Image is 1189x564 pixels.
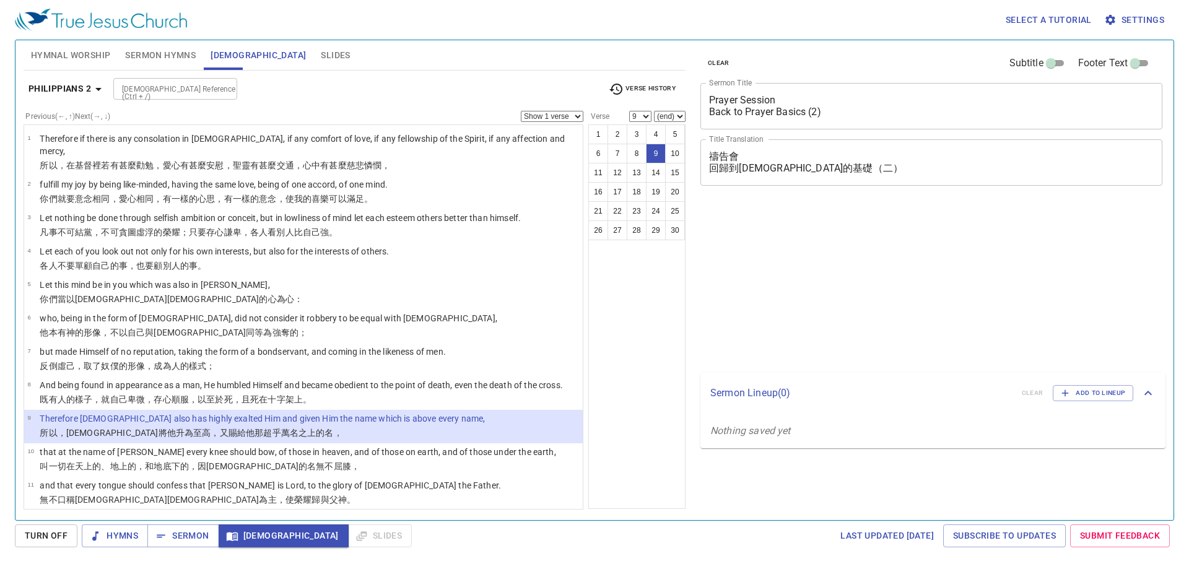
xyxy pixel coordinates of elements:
a: Last updated [DATE] [835,524,939,547]
p: 他 [40,326,497,339]
wg1096: 人 [172,361,216,371]
wg4137: 。 [364,194,373,204]
wg1511: 自己與[DEMOGRAPHIC_DATA] [128,328,307,337]
wg3956: 在天上 [66,461,360,471]
p: who, being in the form of [DEMOGRAPHIC_DATA], did not consider it robbery to be equal with [DEMOG... [40,312,497,324]
button: [DEMOGRAPHIC_DATA] [219,524,349,547]
button: 29 [646,220,666,240]
wg2316: 同等 [246,328,307,337]
wg1843: [DEMOGRAPHIC_DATA] [75,495,355,505]
wg1722: 心 [285,294,303,304]
wg3686: 之上的名 [298,428,342,438]
wg2087: 事 [189,261,206,271]
span: Subscribe to Updates [953,528,1056,544]
textarea: 禱告會 回歸到[DEMOGRAPHIC_DATA]的基礎（二） [709,150,1154,174]
p: Let each of you look out not only for his own interests, but also for the interests of others. [40,245,389,258]
wg5228: 萬 [281,428,342,438]
wg3367: 結黨 [75,227,338,237]
span: 2 [27,180,30,187]
wg3739: 本有 [49,328,308,337]
button: 23 [627,201,647,221]
wg5426: [DEMOGRAPHIC_DATA] [75,294,303,304]
wg3444: ，不 [101,328,307,337]
wg1536: 安慰 [206,160,390,170]
wg5251: ，又 [211,428,342,438]
wg5426: ，有一樣的意念 [215,194,373,204]
wg1161: 死 [250,394,311,404]
p: Let this mind be in you which was also in [PERSON_NAME], [40,279,303,291]
button: 9 [646,144,666,163]
button: 11 [588,163,608,183]
wg26: 有甚麼 [180,160,391,170]
span: 8 [27,381,30,388]
button: 30 [665,220,685,240]
p: 你們 [40,193,388,205]
p: Therefore if there is any consolation in [DEMOGRAPHIC_DATA], if any comfort of love, if any fello... [40,132,579,157]
wg26: 相同，有一樣的 [136,194,373,204]
p: but made Himself of no reputation, taking the form of a bondservant, and coming in the likeness o... [40,345,445,358]
wg2983: 奴僕 [101,361,215,371]
wg3890: ，聖靈 [224,160,391,170]
wg1100: 稱 [66,495,355,505]
wg3767: ，在基督 [58,160,391,170]
wg5012: ，各人 [242,227,338,237]
button: Settings [1102,9,1169,32]
button: Turn Off [15,524,77,547]
span: 9 [27,414,30,421]
wg1096: 順服 [172,394,311,404]
button: 8 [627,144,647,163]
wg3361: 單顧 [75,261,206,271]
span: 3 [27,214,30,220]
wg2288: ，且 [233,394,311,404]
button: 1 [588,124,608,144]
wg2532: 地底 [154,461,360,471]
wg1520: 心思 [198,194,373,204]
label: Previous (←, ↑) Next (→, ↓) [25,113,110,120]
label: Verse [588,113,609,120]
button: Hymns [82,524,148,547]
textarea: Prayer Session Back to Prayer Basics (2) [709,94,1154,118]
p: fulfill my joy by being like-minded, having the same love, being of one accord, of one mind. [40,178,388,191]
button: 28 [627,220,647,240]
wg846: 那 [255,428,342,438]
wg2052: ，不可貪圖虛浮的榮耀 [92,227,338,237]
wg1538: 不要 [58,261,207,271]
wg1532: ，[DEMOGRAPHIC_DATA] [58,428,342,438]
wg1438: 卑微 [128,394,311,404]
wg4861: ，使我的 [277,194,373,204]
wg3686: ， [334,428,342,438]
wg5547: [DEMOGRAPHIC_DATA] [167,294,303,304]
wg5483: 他 [246,428,342,438]
button: 6 [588,144,608,163]
span: Footer Text [1078,56,1128,71]
input: Type Bible Reference [117,82,213,96]
p: 反倒 [40,360,445,372]
wg2316: 將他 [159,428,342,438]
wg1401: 的形像 [119,361,216,371]
span: 7 [27,347,30,354]
wg5479: 可以滿足 [329,194,373,204]
span: clear [708,58,730,69]
wg4716: 上。 [294,394,311,404]
wg5225: ，以至 [189,394,311,404]
wg5242: 。 [329,227,338,237]
span: [DEMOGRAPHIC_DATA] [229,528,339,544]
wg4976: ，就自己 [92,394,311,404]
wg2233: 別人 [276,227,338,237]
wg2709: 下的，因 [172,461,360,471]
button: 24 [646,201,666,221]
wg2316: 。 [347,495,355,505]
span: 6 [27,314,30,321]
button: Philippians 2 [24,77,111,100]
button: 25 [665,201,685,221]
span: Hymnal Worship [31,48,111,63]
button: 10 [665,144,685,163]
wg2532: 賜給 [229,428,342,438]
button: 18 [627,182,647,202]
button: 20 [665,182,685,202]
wg2032: 的、地上 [92,461,360,471]
button: 19 [646,182,666,202]
wg444: 的樣式 [180,361,216,371]
span: Last updated [DATE] [840,528,934,544]
p: 凡事不可 [40,226,521,238]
